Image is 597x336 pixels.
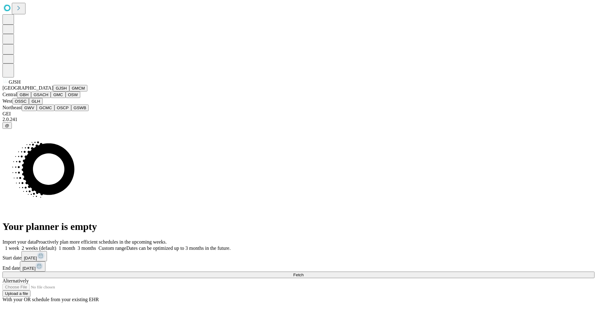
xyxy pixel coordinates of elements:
[24,256,37,260] span: [DATE]
[2,239,36,245] span: Import your data
[2,92,17,97] span: Central
[22,105,37,111] button: GWV
[2,117,595,122] div: 2.0.241
[2,85,53,91] span: [GEOGRAPHIC_DATA]
[2,251,595,261] div: Start date
[2,261,595,272] div: End date
[2,297,99,302] span: With your OR schedule from your existing EHR
[59,245,75,251] span: 1 month
[99,245,126,251] span: Custom range
[66,91,81,98] button: OSW
[36,239,167,245] span: Proactively plan more efficient schedules in the upcoming weeks.
[2,272,595,278] button: Fetch
[2,105,22,110] span: Northeast
[21,251,47,261] button: [DATE]
[31,91,51,98] button: GSACH
[71,105,89,111] button: GSWB
[2,111,595,117] div: GEI
[17,91,31,98] button: GBH
[2,98,12,104] span: West
[2,221,595,232] h1: Your planner is empty
[12,98,29,105] button: OSSC
[9,79,21,85] span: GJSH
[22,245,56,251] span: 2 weeks (default)
[54,105,71,111] button: OSCP
[69,85,87,91] button: GMCM
[2,290,30,297] button: Upload a file
[53,85,69,91] button: GJSH
[126,245,230,251] span: Dates can be optimized up to 3 months in the future.
[2,278,29,283] span: Alternatively
[20,261,45,272] button: [DATE]
[2,122,12,129] button: @
[29,98,42,105] button: GLH
[78,245,96,251] span: 3 months
[22,266,35,271] span: [DATE]
[5,123,9,128] span: @
[37,105,54,111] button: GCMC
[51,91,65,98] button: GMC
[5,245,19,251] span: 1 week
[293,273,303,277] span: Fetch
